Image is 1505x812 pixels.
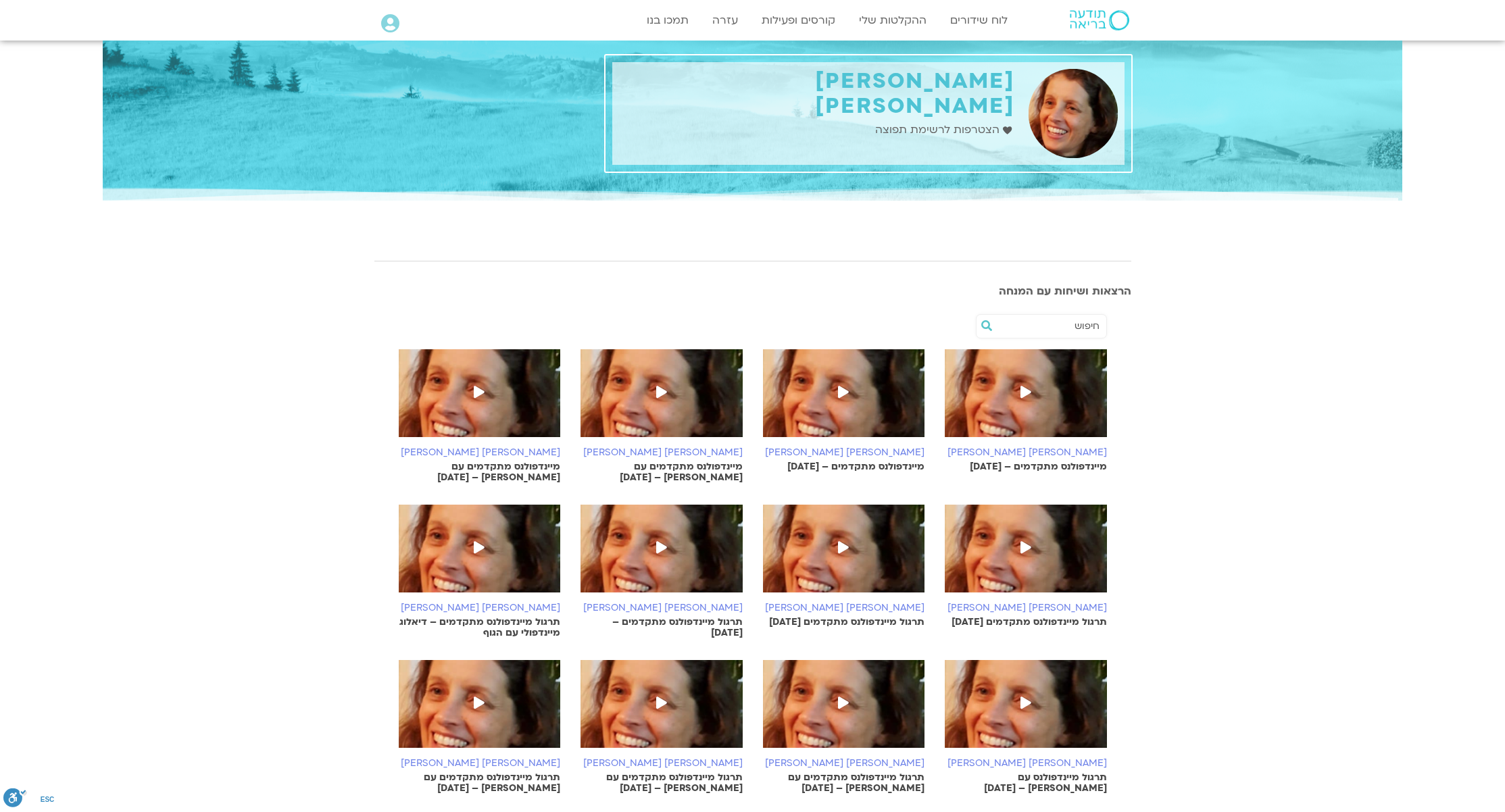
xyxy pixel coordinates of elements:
h6: [PERSON_NAME] [PERSON_NAME] [581,758,743,769]
a: [PERSON_NAME] [PERSON_NAME] תרגול מיינדפולנס עם [PERSON_NAME] – [DATE] [945,660,1107,794]
a: [PERSON_NAME] [PERSON_NAME] תרגול מיינדפולנס מתקדמים עם [PERSON_NAME] – [DATE] [763,660,925,794]
a: [PERSON_NAME] [PERSON_NAME] מיינדפולנס מתקדמים עם [PERSON_NAME] – [DATE] [581,349,743,483]
p: מיינדפולנס מתקדמים – [DATE] [945,461,1107,472]
h6: [PERSON_NAME] [PERSON_NAME] [399,447,561,458]
a: ההקלטות שלי [852,7,933,33]
p: תרגול מיינדפולנס מתקדמים [DATE] [945,617,1107,628]
h3: הרצאות ושיחות עם המנחה [374,285,1131,297]
h6: [PERSON_NAME] [PERSON_NAME] [581,603,743,613]
span: הצטרפות לרשימת תפוצה [875,121,1003,139]
p: תרגול מיינדפולנס מתקדמים עם [PERSON_NAME] – [DATE] [581,772,743,794]
a: קורסים ופעילות [755,7,842,33]
img: %D7%A1%D7%99%D7%92%D7%9C-%D7%91%D7%99%D7%A8%D7%9F-%D7%90%D7%91%D7%95%D7%97%D7%A6%D7%99%D7%A8%D7%9... [945,660,1107,761]
img: %D7%A1%D7%99%D7%92%D7%9C-%D7%91%D7%99%D7%A8%D7%9F-%D7%90%D7%91%D7%95%D7%97%D7%A6%D7%99%D7%A8%D7%9... [945,505,1107,606]
a: [PERSON_NAME] [PERSON_NAME] תרגול מיינדפולנס מתקדמים – דיאלוג מיינדפולי עם הגוף [399,505,561,638]
img: %D7%A1%D7%99%D7%92%D7%9C-%D7%91%D7%99%D7%A8%D7%9F-%D7%90%D7%91%D7%95%D7%97%D7%A6%D7%99%D7%A8%D7%9... [763,660,925,761]
h6: [PERSON_NAME] [PERSON_NAME] [945,758,1107,769]
p: מיינדפולנס מתקדמים עם [PERSON_NAME] – [DATE] [399,461,561,483]
img: %D7%A1%D7%99%D7%92%D7%9C-%D7%91%D7%99%D7%A8%D7%9F-%D7%90%D7%91%D7%95%D7%97%D7%A6%D7%99%D7%A8%D7%9... [581,349,743,451]
p: תרגול מיינדפולנס מתקדמים עם [PERSON_NAME] – [DATE] [763,772,925,794]
a: [PERSON_NAME] [PERSON_NAME] מיינדפולנס מתקדמים – [DATE] [945,349,1107,472]
p: תרגול מיינדפולנס מתקדמים – [DATE] [581,617,743,638]
img: %D7%A1%D7%99%D7%92%D7%9C-%D7%91%D7%99%D7%A8%D7%9F-%D7%90%D7%91%D7%95%D7%97%D7%A6%D7%99%D7%A8%D7%9... [581,660,743,761]
h6: [PERSON_NAME] [PERSON_NAME] [399,603,561,613]
p: תרגול מיינדפולנס מתקדמים [DATE] [763,617,925,628]
a: [PERSON_NAME] [PERSON_NAME] תרגול מיינדפולנס מתקדמים עם [PERSON_NAME] – [DATE] [399,660,561,794]
h6: [PERSON_NAME] [PERSON_NAME] [581,447,743,458]
p: תרגול מיינדפולנס מתקדמים עם [PERSON_NAME] – [DATE] [399,772,561,794]
img: %D7%A1%D7%99%D7%92%D7%9C-%D7%91%D7%99%D7%A8%D7%9F-%D7%90%D7%91%D7%95%D7%97%D7%A6%D7%99%D7%A8%D7%9... [399,660,561,761]
a: [PERSON_NAME] [PERSON_NAME] מיינדפולנס מתקדמים עם [PERSON_NAME] – [DATE] [399,349,561,483]
p: תרגול מיינדפולנס עם [PERSON_NAME] – [DATE] [945,772,1107,794]
a: הצטרפות לרשימת תפוצה [875,121,1015,139]
img: %D7%A1%D7%99%D7%92%D7%9C-%D7%91%D7%99%D7%A8%D7%9F-%D7%90%D7%91%D7%95%D7%97%D7%A6%D7%99%D7%A8%D7%9... [763,505,925,606]
h6: [PERSON_NAME] [PERSON_NAME] [763,447,925,458]
a: [PERSON_NAME] [PERSON_NAME] מיינדפולנס מתקדמים – [DATE] [763,349,925,472]
p: תרגול מיינדפולנס מתקדמים – דיאלוג מיינדפולי עם הגוף [399,617,561,638]
a: [PERSON_NAME] [PERSON_NAME] תרגול מיינדפולנס מתקדמים עם [PERSON_NAME] – [DATE] [581,660,743,794]
p: מיינדפולנס מתקדמים עם [PERSON_NAME] – [DATE] [581,461,743,483]
h1: [PERSON_NAME] [PERSON_NAME] [619,69,1015,119]
h6: [PERSON_NAME] [PERSON_NAME] [399,758,561,769]
h6: [PERSON_NAME] [PERSON_NAME] [945,603,1107,613]
img: %D7%A1%D7%99%D7%92%D7%9C-%D7%91%D7%99%D7%A8%D7%9F-%D7%90%D7%91%D7%95%D7%97%D7%A6%D7%99%D7%A8%D7%9... [399,505,561,606]
h6: [PERSON_NAME] [PERSON_NAME] [945,447,1107,458]
a: [PERSON_NAME] [PERSON_NAME] תרגול מיינדפולנס מתקדמים [DATE] [763,505,925,628]
a: לוח שידורים [943,7,1014,33]
img: %D7%A1%D7%99%D7%92%D7%9C-%D7%91%D7%99%D7%A8%D7%9F-%D7%90%D7%91%D7%95%D7%97%D7%A6%D7%99%D7%A8%D7%9... [763,349,925,451]
a: [PERSON_NAME] [PERSON_NAME] תרגול מיינדפולנס מתקדמים [DATE] [945,505,1107,628]
img: %D7%A1%D7%99%D7%92%D7%9C-%D7%91%D7%99%D7%A8%D7%9F-%D7%90%D7%91%D7%95%D7%97%D7%A6%D7%99%D7%A8%D7%9... [399,349,561,451]
a: תמכו בנו [640,7,695,33]
img: %D7%A1%D7%99%D7%92%D7%9C-%D7%91%D7%99%D7%A8%D7%9F-%D7%90%D7%91%D7%95%D7%97%D7%A6%D7%99%D7%A8%D7%9... [581,505,743,606]
input: חיפוש [997,315,1100,338]
h6: [PERSON_NAME] [PERSON_NAME] [763,603,925,613]
img: תודעה בריאה [1070,10,1129,30]
p: מיינדפולנס מתקדמים – [DATE] [763,461,925,472]
a: עזרה [706,7,745,33]
img: %D7%A1%D7%99%D7%92%D7%9C-%D7%91%D7%99%D7%A8%D7%9F-%D7%90%D7%91%D7%95%D7%97%D7%A6%D7%99%D7%A8%D7%9... [945,349,1107,451]
a: [PERSON_NAME] [PERSON_NAME] תרגול מיינדפולנס מתקדמים – [DATE] [581,505,743,638]
h6: [PERSON_NAME] [PERSON_NAME] [763,758,925,769]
